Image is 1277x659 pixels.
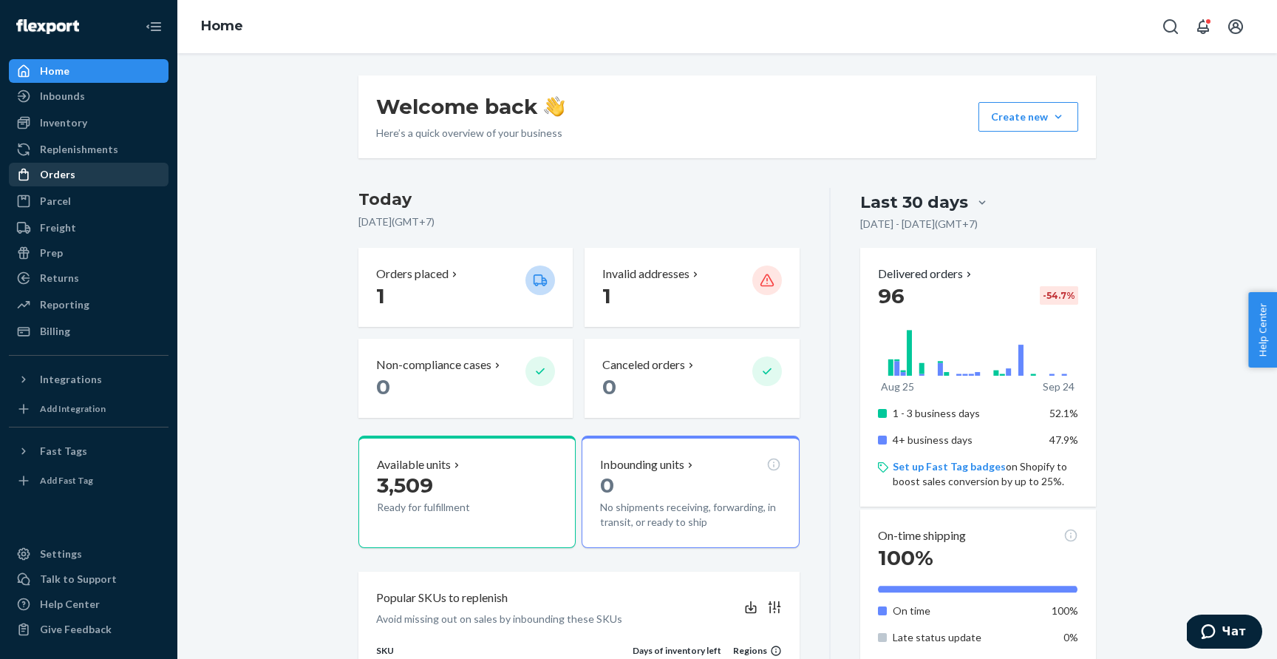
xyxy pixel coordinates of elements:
div: Settings [40,547,82,561]
button: Fast Tags [9,439,168,463]
span: 52.1% [1049,407,1078,419]
a: Add Integration [9,397,168,421]
a: Home [201,18,243,34]
div: Fast Tags [40,444,87,459]
span: 100% [1052,604,1078,617]
p: Non-compliance cases [376,356,491,374]
p: [DATE] ( GMT+7 ) [358,214,800,229]
p: On time [893,604,1038,618]
p: Ready for fulfillment [377,500,514,515]
p: Sep 24 [1043,379,1075,394]
span: 47.9% [1049,433,1078,446]
a: Inventory [9,111,168,135]
span: 1 [376,283,385,308]
p: 1 - 3 business days [893,406,1038,421]
p: On-time shipping [878,527,966,544]
span: 96 [878,283,905,308]
div: Inventory [40,115,87,130]
div: Replenishments [40,142,118,157]
span: 1 [602,283,611,308]
p: Aug 25 [881,379,914,394]
div: -54.7 % [1040,286,1078,305]
a: Add Fast Tag [9,469,168,493]
div: Freight [40,220,76,235]
div: Give Feedback [40,622,112,637]
span: 0 [376,374,390,399]
span: 100% [878,545,933,570]
p: Available units [377,456,451,473]
img: Flexport logo [16,19,79,34]
button: Open Search Box [1156,12,1185,41]
h3: Today [358,188,800,212]
a: Reporting [9,293,168,317]
a: Orders [9,163,168,186]
button: Delivered orders [878,266,975,283]
p: Late status update [893,630,1038,645]
h1: Welcome back [376,93,565,120]
button: Non-compliance cases 0 [358,339,573,418]
p: Here’s a quick overview of your business [376,126,565,141]
iframe: Открывает виджет, в котором вы можете побеседовать в чате со своим агентом [1187,615,1262,652]
a: Freight [9,216,168,240]
div: Billing [40,324,70,339]
a: Parcel [9,189,168,213]
div: Home [40,64,69,78]
div: Prep [40,246,63,260]
p: Canceled orders [602,356,685,374]
button: Give Feedback [9,618,168,641]
p: Orders placed [376,266,449,283]
button: Integrations [9,368,168,391]
button: Open notifications [1188,12,1218,41]
a: Set up Fast Tag badges [893,460,1006,473]
span: 0% [1063,631,1078,643]
div: Add Integration [40,402,106,415]
p: [DATE] - [DATE] ( GMT+7 ) [860,217,978,232]
button: Orders placed 1 [358,248,573,327]
p: 4+ business days [893,433,1038,447]
button: Open account menu [1221,12,1250,41]
p: Avoid missing out on sales by inbounding these SKUs [376,612,622,626]
a: Returns [9,266,168,290]
div: Help Center [40,597,100,612]
button: Close Navigation [139,12,168,41]
button: Create new [978,102,1078,132]
p: Popular SKUs to replenish [376,589,508,606]
p: on Shopify to boost sales conversion by up to 25%. [893,459,1078,489]
button: Talk to Support [9,567,168,591]
div: Returns [40,271,79,285]
div: Last 30 days [860,191,968,214]
p: Invalid addresses [602,266,689,283]
img: hand-wave emoji [544,96,565,117]
div: Talk to Support [40,572,117,587]
button: Help Center [1248,292,1277,368]
div: Integrations [40,372,102,387]
span: 3,509 [377,473,433,498]
a: Replenishments [9,138,168,161]
span: 0 [602,374,616,399]
div: Parcel [40,194,71,209]
div: Inbounds [40,89,85,104]
span: 0 [600,473,614,498]
a: Settings [9,542,168,566]
a: Home [9,59,168,83]
a: Prep [9,241,168,265]
a: Billing [9,320,168,343]
button: Canceled orders 0 [585,339,799,418]
div: Reporting [40,297,89,312]
a: Help Center [9,592,168,616]
button: Available units3,509Ready for fulfillment [358,436,576,548]
button: Inbounding units0No shipments receiving, forwarding, in transit, or ready to ship [582,436,799,548]
button: Invalid addresses 1 [585,248,799,327]
div: Regions [721,644,782,657]
ol: breadcrumbs [189,5,255,48]
div: Orders [40,167,75,182]
div: Add Fast Tag [40,474,93,487]
p: Inbounding units [600,456,684,473]
p: No shipments receiving, forwarding, in transit, or ready to ship [600,500,780,530]
a: Inbounds [9,84,168,108]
